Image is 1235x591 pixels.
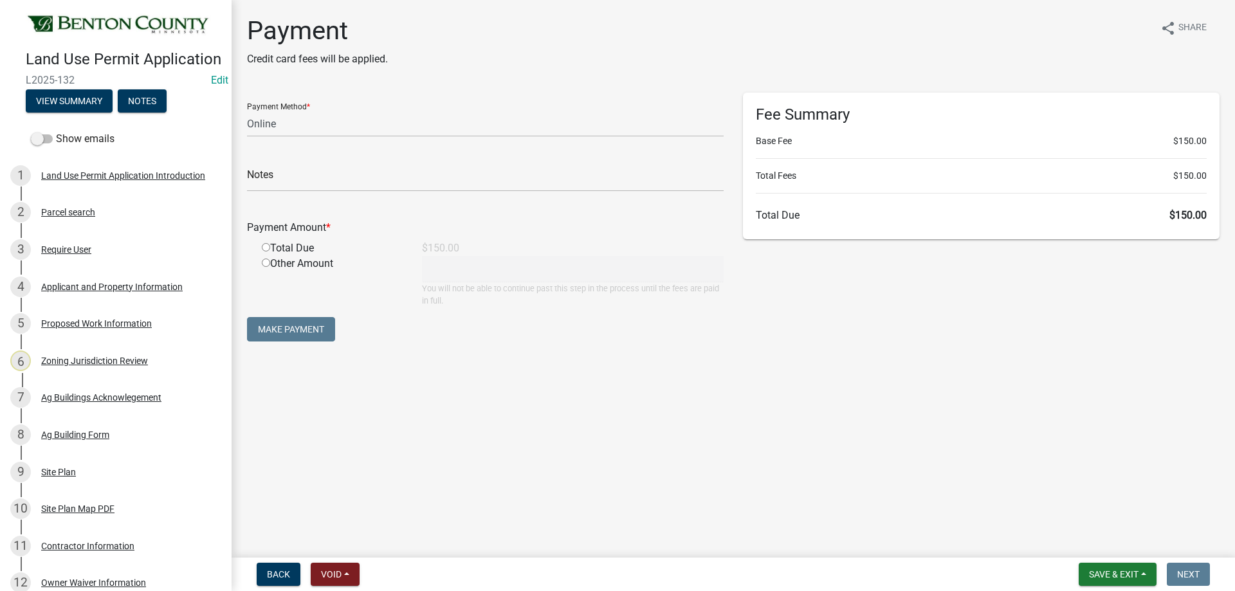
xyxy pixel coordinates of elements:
[211,74,228,86] a: Edit
[756,134,1207,148] li: Base Fee
[26,89,113,113] button: View Summary
[1177,569,1200,579] span: Next
[10,350,31,371] div: 6
[311,563,360,586] button: Void
[10,202,31,223] div: 2
[41,468,76,477] div: Site Plan
[41,430,109,439] div: Ag Building Form
[267,569,290,579] span: Back
[1150,15,1217,41] button: shareShare
[41,393,161,402] div: Ag Buildings Acknowlegement
[252,241,412,256] div: Total Due
[247,51,388,67] p: Credit card fees will be applied.
[10,387,31,408] div: 7
[41,171,205,180] div: Land Use Permit Application Introduction
[252,256,412,307] div: Other Amount
[26,50,221,69] h4: Land Use Permit Application
[756,105,1207,124] h6: Fee Summary
[10,462,31,482] div: 9
[1173,134,1207,148] span: $150.00
[1079,563,1157,586] button: Save & Exit
[26,96,113,107] wm-modal-confirm: Summary
[41,356,148,365] div: Zoning Jurisdiction Review
[41,282,183,291] div: Applicant and Property Information
[41,319,152,328] div: Proposed Work Information
[237,220,733,235] div: Payment Amount
[257,563,300,586] button: Back
[1167,563,1210,586] button: Next
[321,569,342,579] span: Void
[10,498,31,519] div: 10
[10,165,31,186] div: 1
[41,208,95,217] div: Parcel search
[247,317,335,341] button: Make Payment
[118,96,167,107] wm-modal-confirm: Notes
[31,131,114,147] label: Show emails
[41,504,114,513] div: Site Plan Map PDF
[41,578,146,587] div: Owner Waiver Information
[1169,209,1207,221] span: $150.00
[756,169,1207,183] li: Total Fees
[1178,21,1207,36] span: Share
[211,74,228,86] wm-modal-confirm: Edit Application Number
[26,74,206,86] span: L2025-132
[10,536,31,556] div: 11
[247,15,388,46] h1: Payment
[1160,21,1176,36] i: share
[10,424,31,445] div: 8
[756,209,1207,221] h6: Total Due
[26,14,211,37] img: Benton County, Minnesota
[10,313,31,334] div: 5
[41,541,134,550] div: Contractor Information
[1173,169,1207,183] span: $150.00
[1089,569,1139,579] span: Save & Exit
[10,239,31,260] div: 3
[118,89,167,113] button: Notes
[10,277,31,297] div: 4
[41,245,91,254] div: Require User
